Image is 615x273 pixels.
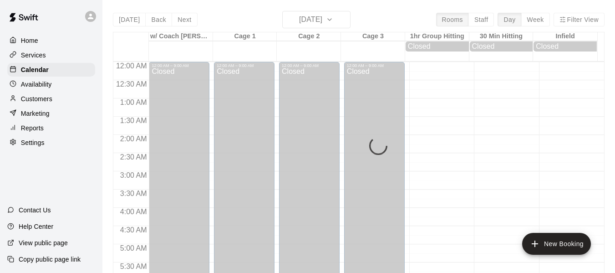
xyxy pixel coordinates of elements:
[118,244,149,252] span: 5:00 AM
[19,255,81,264] p: Copy public page link
[118,226,149,234] span: 4:30 AM
[114,80,149,88] span: 12:30 AM
[347,63,402,68] div: 12:00 AM – 9:00 AM
[536,42,595,51] div: Closed
[118,190,149,197] span: 3:30 AM
[7,34,95,47] a: Home
[118,208,149,216] span: 4:00 AM
[19,238,68,247] p: View public page
[21,80,52,89] p: Availability
[7,92,95,106] a: Customers
[7,136,95,149] a: Settings
[118,263,149,270] span: 5:30 AM
[472,42,531,51] div: Closed
[7,48,95,62] a: Services
[21,51,46,60] p: Services
[118,171,149,179] span: 3:00 AM
[408,42,467,51] div: Closed
[21,124,44,133] p: Reports
[21,36,38,45] p: Home
[282,63,337,68] div: 12:00 AM – 9:00 AM
[533,32,597,41] div: Infield
[469,32,534,41] div: 30 Min Hitting
[522,233,591,255] button: add
[217,63,272,68] div: 12:00 AM – 9:00 AM
[7,121,95,135] a: Reports
[19,206,51,215] p: Contact Us
[21,109,50,118] p: Marketing
[114,62,149,70] span: 12:00 AM
[21,65,49,74] p: Calendar
[213,32,277,41] div: Cage 1
[405,32,469,41] div: 1hr Group Hitting
[7,77,95,91] a: Availability
[152,63,207,68] div: 12:00 AM – 9:00 AM
[118,135,149,143] span: 2:00 AM
[118,153,149,161] span: 2:30 AM
[149,32,213,41] div: w/ Coach [PERSON_NAME]
[21,94,52,103] p: Customers
[19,222,53,231] p: Help Center
[7,63,95,77] a: Calendar
[118,98,149,106] span: 1:00 AM
[118,117,149,124] span: 1:30 AM
[7,107,95,120] a: Marketing
[21,138,45,147] p: Settings
[341,32,405,41] div: Cage 3
[277,32,341,41] div: Cage 2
